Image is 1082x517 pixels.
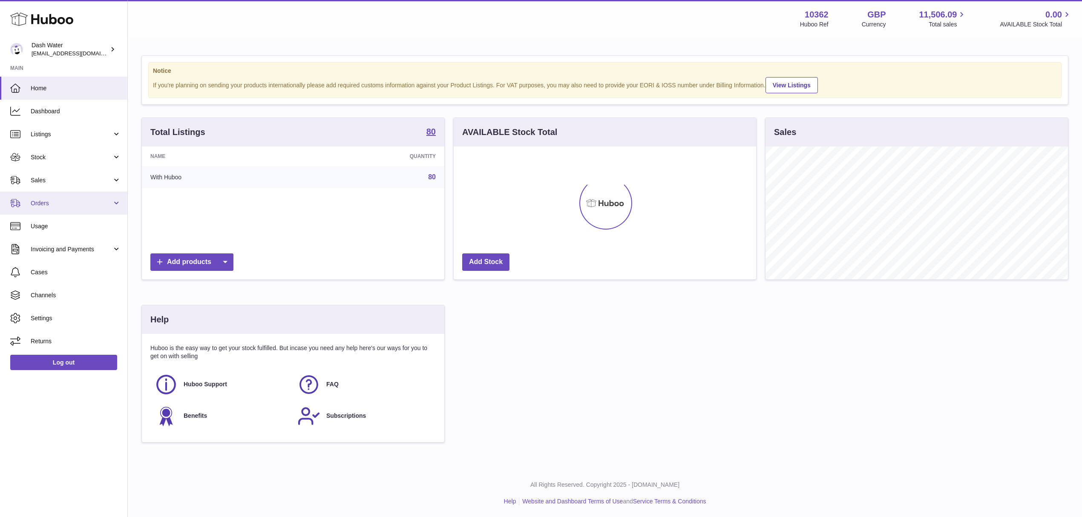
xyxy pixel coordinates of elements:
span: 0.00 [1045,9,1062,20]
span: 11,506.09 [919,9,957,20]
span: AVAILABLE Stock Total [1000,20,1072,29]
h3: Total Listings [150,126,205,138]
span: Stock [31,153,112,161]
div: Dash Water [32,41,108,57]
strong: Notice [153,67,1057,75]
a: Subscriptions [297,405,432,428]
strong: 80 [426,127,436,136]
span: Settings [31,314,121,322]
span: Total sales [929,20,967,29]
a: Log out [10,355,117,370]
h3: AVAILABLE Stock Total [462,126,557,138]
a: Add Stock [462,253,509,271]
strong: GBP [867,9,886,20]
span: Orders [31,199,112,207]
a: 80 [428,173,436,181]
span: Usage [31,222,121,230]
span: Dashboard [31,107,121,115]
a: Website and Dashboard Terms of Use [522,498,623,505]
a: 0.00 AVAILABLE Stock Total [1000,9,1072,29]
span: Cases [31,268,121,276]
td: With Huboo [142,166,302,188]
h3: Help [150,314,169,325]
span: Returns [31,337,121,345]
span: Huboo Support [184,380,227,388]
img: internalAdmin-10362@internal.huboo.com [10,43,23,56]
li: and [519,497,706,506]
span: Listings [31,130,112,138]
div: Currency [862,20,886,29]
span: Channels [31,291,121,299]
a: 80 [426,127,436,138]
span: Benefits [184,412,207,420]
span: Home [31,84,121,92]
th: Name [142,146,302,166]
span: Sales [31,176,112,184]
span: [EMAIL_ADDRESS][DOMAIN_NAME] [32,50,125,57]
a: 11,506.09 Total sales [919,9,967,29]
a: FAQ [297,373,432,396]
p: All Rights Reserved. Copyright 2025 - [DOMAIN_NAME] [135,481,1075,489]
span: Invoicing and Payments [31,245,112,253]
a: Help [504,498,516,505]
span: FAQ [326,380,339,388]
span: Subscriptions [326,412,366,420]
h3: Sales [774,126,796,138]
a: Benefits [155,405,289,428]
p: Huboo is the easy way to get your stock fulfilled. But incase you need any help here's our ways f... [150,344,436,360]
strong: 10362 [805,9,829,20]
th: Quantity [302,146,444,166]
div: Huboo Ref [800,20,829,29]
a: View Listings [765,77,818,93]
a: Add products [150,253,233,271]
a: Huboo Support [155,373,289,396]
div: If you're planning on sending your products internationally please add required customs informati... [153,76,1057,93]
a: Service Terms & Conditions [633,498,706,505]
